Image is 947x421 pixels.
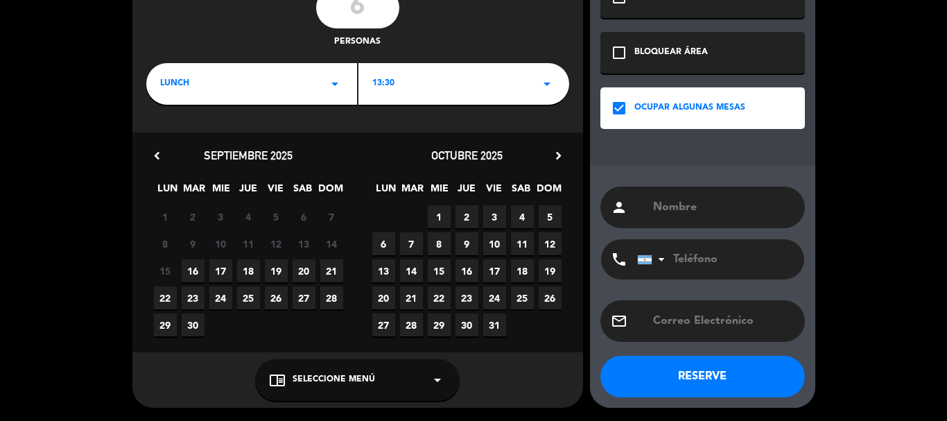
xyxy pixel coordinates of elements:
span: 20 [372,286,395,309]
span: lunch [160,77,189,91]
span: 1 [428,205,451,228]
span: MAR [401,180,424,203]
i: email [611,313,627,329]
input: Nombre [652,198,794,217]
span: 9 [182,232,205,255]
span: 6 [293,205,315,228]
span: 23 [455,286,478,309]
span: LUN [374,180,397,203]
input: Teléfono [637,239,790,280]
span: VIE [483,180,505,203]
span: 27 [293,286,315,309]
span: 7 [400,232,423,255]
span: 18 [511,259,534,282]
span: 4 [237,205,260,228]
span: 5 [265,205,288,228]
span: 3 [483,205,506,228]
span: 3 [209,205,232,228]
span: MIE [428,180,451,203]
span: 29 [154,313,177,336]
span: 11 [511,232,534,255]
span: 25 [511,286,534,309]
span: 22 [154,286,177,309]
i: chevron_right [551,148,566,163]
i: chrome_reader_mode [269,372,286,388]
span: 26 [265,286,288,309]
span: 14 [320,232,343,255]
span: 29 [428,313,451,336]
span: 30 [182,313,205,336]
span: 31 [483,313,506,336]
span: 21 [320,259,343,282]
span: VIE [264,180,287,203]
span: octubre 2025 [431,148,503,162]
span: 12 [539,232,562,255]
div: OCUPAR ALGUNAS MESAS [634,101,745,115]
div: Argentina: +54 [638,240,670,279]
span: 22 [428,286,451,309]
span: personas [334,35,381,49]
span: 4 [511,205,534,228]
span: 24 [209,286,232,309]
span: 9 [455,232,478,255]
span: 27 [372,313,395,336]
span: 2 [182,205,205,228]
i: arrow_drop_down [539,76,555,92]
span: 28 [320,286,343,309]
span: 15 [154,259,177,282]
span: 13:30 [372,77,394,91]
span: 8 [428,232,451,255]
i: person [611,199,627,216]
span: 17 [209,259,232,282]
button: RESERVE [600,356,805,397]
span: DOM [318,180,341,203]
span: 17 [483,259,506,282]
span: DOM [537,180,559,203]
span: 16 [455,259,478,282]
span: 18 [237,259,260,282]
span: SAB [510,180,532,203]
input: Correo Electrónico [652,311,794,331]
span: JUE [237,180,260,203]
span: 19 [265,259,288,282]
span: 1 [154,205,177,228]
span: 2 [455,205,478,228]
span: 8 [154,232,177,255]
span: 28 [400,313,423,336]
span: 12 [265,232,288,255]
i: check_box_outline_blank [611,44,627,61]
span: 13 [293,232,315,255]
span: 5 [539,205,562,228]
span: 24 [483,286,506,309]
span: MIE [210,180,233,203]
span: 15 [428,259,451,282]
span: 10 [483,232,506,255]
span: 13 [372,259,395,282]
i: check_box [611,100,627,117]
div: BLOQUEAR ÁREA [634,46,708,60]
span: 6 [372,232,395,255]
span: septiembre 2025 [204,148,293,162]
span: Seleccione Menú [293,373,375,387]
span: 16 [182,259,205,282]
span: MAR [183,180,206,203]
i: chevron_left [150,148,164,163]
span: 10 [209,232,232,255]
i: phone [611,251,627,268]
span: JUE [455,180,478,203]
span: 14 [400,259,423,282]
span: 23 [182,286,205,309]
span: 20 [293,259,315,282]
span: 30 [455,313,478,336]
span: 25 [237,286,260,309]
span: LUN [156,180,179,203]
span: 26 [539,286,562,309]
span: 21 [400,286,423,309]
span: SAB [291,180,314,203]
i: arrow_drop_down [429,372,446,388]
span: 19 [539,259,562,282]
span: 11 [237,232,260,255]
i: arrow_drop_down [327,76,343,92]
span: 7 [320,205,343,228]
